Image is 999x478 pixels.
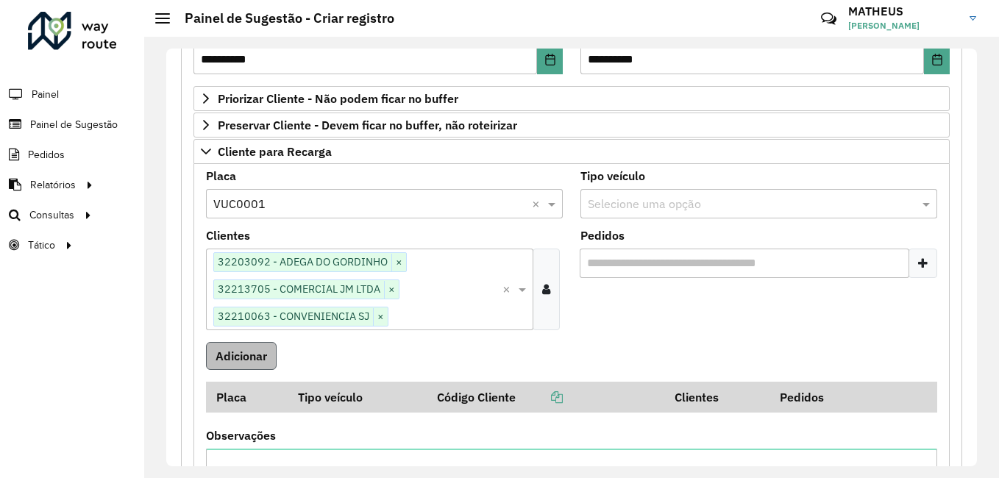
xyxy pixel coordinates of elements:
h2: Painel de Sugestão - Criar registro [170,10,394,26]
th: Pedidos [769,382,875,413]
span: Relatórios [30,177,76,193]
label: Clientes [206,226,250,244]
label: Tipo veículo [580,167,645,185]
span: Consultas [29,207,74,223]
span: Clear all [532,195,544,213]
span: × [373,308,388,326]
span: Painel de Sugestão [30,117,118,132]
label: Observações [206,427,276,444]
span: Preservar Cliente - Devem ficar no buffer, não roteirizar [218,119,517,131]
span: 32213705 - COMERCIAL JM LTDA [214,280,384,298]
span: Clear all [502,280,515,298]
th: Placa [206,382,288,413]
label: Pedidos [580,226,625,244]
a: Copiar [516,390,563,404]
span: × [391,254,406,271]
button: Adicionar [206,342,277,370]
span: × [384,281,399,299]
h3: MATHEUS [848,4,959,18]
span: Cliente para Recarga [218,146,332,157]
span: Pedidos [28,147,65,163]
span: 32210063 - CONVENIENCIA SJ [214,307,373,325]
span: [PERSON_NAME] [848,19,959,32]
button: Choose Date [924,45,950,74]
a: Contato Rápido [813,3,845,35]
span: 32203092 - ADEGA DO GORDINHO [214,253,391,271]
span: Priorizar Cliente - Não podem ficar no buffer [218,93,458,104]
a: Priorizar Cliente - Não podem ficar no buffer [193,86,950,111]
a: Cliente para Recarga [193,139,950,164]
span: Painel [32,87,59,102]
th: Clientes [665,382,770,413]
label: Placa [206,167,236,185]
span: Tático [28,238,55,253]
button: Choose Date [537,45,563,74]
a: Preservar Cliente - Devem ficar no buffer, não roteirizar [193,113,950,138]
th: Código Cliente [427,382,665,413]
th: Tipo veículo [288,382,427,413]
